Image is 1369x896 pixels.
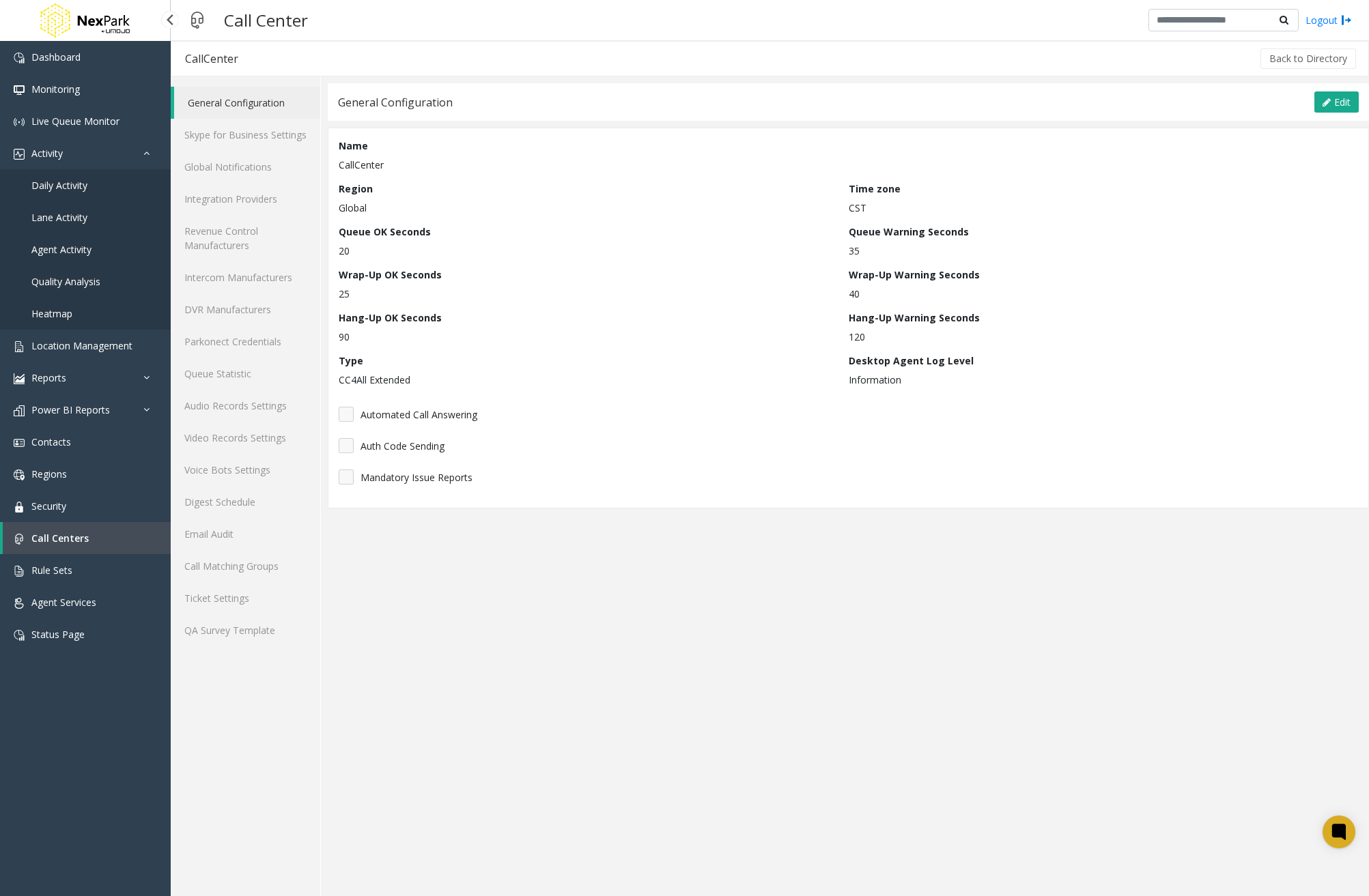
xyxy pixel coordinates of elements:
[849,244,1352,258] p: 35
[339,373,842,387] p: CC4All Extended
[361,407,477,422] span: Automated Call Answering
[171,215,320,261] a: Revenue Control Manufacturers
[14,598,25,609] img: 'icon'
[171,518,320,550] a: Email Audit
[31,339,132,352] span: Location Management
[14,502,25,512] img: 'icon'
[31,467,67,480] span: Regions
[171,390,320,422] a: Audio Records Settings
[1306,13,1352,27] a: Logout
[339,201,842,215] p: Global
[849,201,1352,215] p: CST
[31,275,100,288] span: Quality Analysis
[31,179,87,192] span: Daily Activity
[14,117,25,128] img: 'icon'
[338,93,453,111] div: General Configuration
[339,225,431,239] label: Queue OK Seconds
[31,435,71,448] span: Contacts
[171,119,320,151] a: Skype for Business Settings
[849,353,974,368] label: Desktop Agent Log Level
[339,287,842,301] p: 25
[849,373,1352,387] p: Information
[849,310,980,325] label: Hang-Up Warning Seconds
[339,158,1351,172] p: CallCenter
[174,87,320,119] a: General Configuration
[31,307,72,320] span: Heatmap
[171,326,320,358] a: Parkonect Credentials
[339,310,442,325] label: Hang-Up OK Seconds
[14,53,25,63] img: 'icon'
[1334,96,1351,109] span: Edit
[171,454,320,486] a: Voice Bots Settings
[31,211,87,224] span: Lane Activity
[217,3,315,37] h3: Call Center
[31,596,96,609] span: Agent Services
[171,358,320,390] a: Queue Statistic
[14,149,25,160] img: 'icon'
[14,405,25,416] img: 'icon'
[849,268,980,282] label: Wrap-Up Warning Seconds
[14,534,25,545] img: 'icon'
[1341,13,1352,27] img: logout
[31,564,72,577] span: Rule Sets
[14,630,25,641] img: 'icon'
[849,287,1352,301] p: 40
[31,243,91,256] span: Agent Activity
[31,403,110,416] span: Power BI Reports
[14,373,25,384] img: 'icon'
[185,50,238,68] div: CallCenter
[3,522,171,554] a: Call Centers
[171,183,320,215] a: Integration Providers
[339,330,842,344] p: 90
[31,532,89,545] span: Call Centers
[171,582,320,614] a: Ticket Settings
[14,437,25,448] img: 'icon'
[14,85,25,96] img: 'icon'
[339,244,842,258] p: 20
[849,225,969,239] label: Queue Warning Seconds
[849,330,1352,344] p: 120
[31,500,66,512] span: Security
[361,470,472,485] span: Mandatory Issue Reports
[849,182,901,196] label: Time zone
[171,614,320,646] a: QA Survey Template
[14,341,25,352] img: 'icon'
[1260,48,1356,69] button: Back to Directory
[14,469,25,480] img: 'icon'
[31,83,80,96] span: Monitoring
[339,182,373,196] label: Region
[339,353,363,368] label: Type
[339,139,368,153] label: Name
[31,147,63,160] span: Activity
[171,293,320,326] a: DVR Manufacturers
[1314,91,1359,113] button: Edit
[339,268,442,282] label: Wrap-Up OK Seconds
[31,50,81,63] span: Dashboard
[31,115,119,128] span: Live Queue Monitor
[171,422,320,454] a: Video Records Settings
[361,439,444,453] span: Auth Code Sending
[171,151,320,183] a: Global Notifications
[31,628,85,641] span: Status Page
[171,261,320,293] a: Intercom Manufacturers
[14,566,25,577] img: 'icon'
[171,550,320,582] a: Call Matching Groups
[171,486,320,518] a: Digest Schedule
[31,371,66,384] span: Reports
[184,3,210,37] img: pageIcon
